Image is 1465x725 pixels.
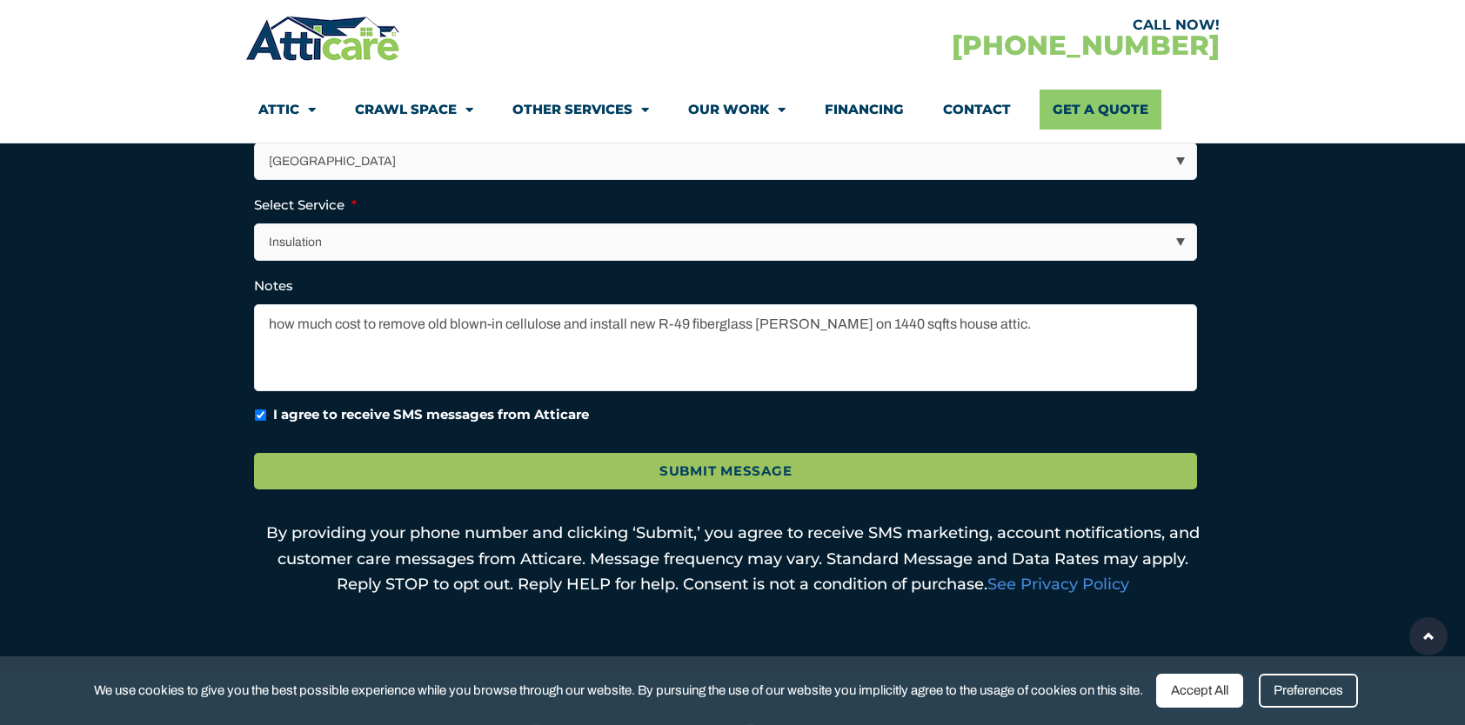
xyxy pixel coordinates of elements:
[732,18,1220,32] div: CALL NOW!
[355,90,473,130] a: Crawl Space
[254,277,293,295] label: Notes
[254,521,1211,598] p: By providing your phone number and clicking ‘Submit,’ you agree to receive SMS marketing, account...
[258,90,316,130] a: Attic
[1040,90,1161,130] a: Get A Quote
[94,680,1143,702] span: We use cookies to give you the best possible experience while you browse through our website. By ...
[254,453,1197,490] input: Submit Message
[258,90,1207,130] nav: Menu
[1259,674,1358,708] div: Preferences
[254,196,357,214] label: Select Service
[987,575,1129,594] a: See Privacy Policy
[943,90,1011,130] a: Contact
[512,90,649,130] a: Other Services
[825,90,904,130] a: Financing
[273,405,589,425] label: I agree to receive SMS messages from Atticare
[1156,674,1243,708] div: Accept All
[688,90,786,130] a: Our Work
